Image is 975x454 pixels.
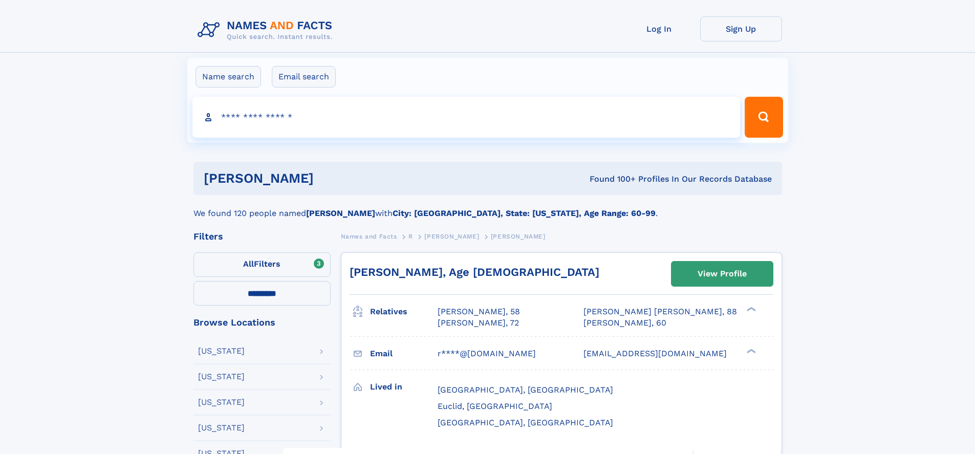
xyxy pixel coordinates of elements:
[192,97,741,138] input: search input
[583,317,666,329] a: [PERSON_NAME], 60
[193,318,331,327] div: Browse Locations
[198,398,245,406] div: [US_STATE]
[618,16,700,41] a: Log In
[370,345,438,362] h3: Email
[408,230,413,243] a: R
[341,230,397,243] a: Names and Facts
[196,66,261,88] label: Name search
[193,16,341,44] img: Logo Names and Facts
[193,252,331,277] label: Filters
[272,66,336,88] label: Email search
[193,232,331,241] div: Filters
[745,97,783,138] button: Search Button
[438,401,552,411] span: Euclid, [GEOGRAPHIC_DATA]
[744,348,756,354] div: ❯
[438,317,519,329] a: [PERSON_NAME], 72
[198,347,245,355] div: [US_STATE]
[700,16,782,41] a: Sign Up
[350,266,599,278] a: [PERSON_NAME], Age [DEMOGRAPHIC_DATA]
[438,306,520,317] a: [PERSON_NAME], 58
[408,233,413,240] span: R
[671,262,773,286] a: View Profile
[583,349,727,358] span: [EMAIL_ADDRESS][DOMAIN_NAME]
[438,385,613,395] span: [GEOGRAPHIC_DATA], [GEOGRAPHIC_DATA]
[438,418,613,427] span: [GEOGRAPHIC_DATA], [GEOGRAPHIC_DATA]
[306,208,375,218] b: [PERSON_NAME]
[424,230,479,243] a: [PERSON_NAME]
[451,174,772,185] div: Found 100+ Profiles In Our Records Database
[583,306,737,317] a: [PERSON_NAME] [PERSON_NAME], 88
[393,208,656,218] b: City: [GEOGRAPHIC_DATA], State: [US_STATE], Age Range: 60-99
[193,195,782,220] div: We found 120 people named with .
[744,306,756,313] div: ❯
[243,259,254,269] span: All
[370,378,438,396] h3: Lived in
[198,373,245,381] div: [US_STATE]
[491,233,546,240] span: [PERSON_NAME]
[198,424,245,432] div: [US_STATE]
[698,262,747,286] div: View Profile
[204,172,452,185] h1: [PERSON_NAME]
[370,303,438,320] h3: Relatives
[424,233,479,240] span: [PERSON_NAME]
